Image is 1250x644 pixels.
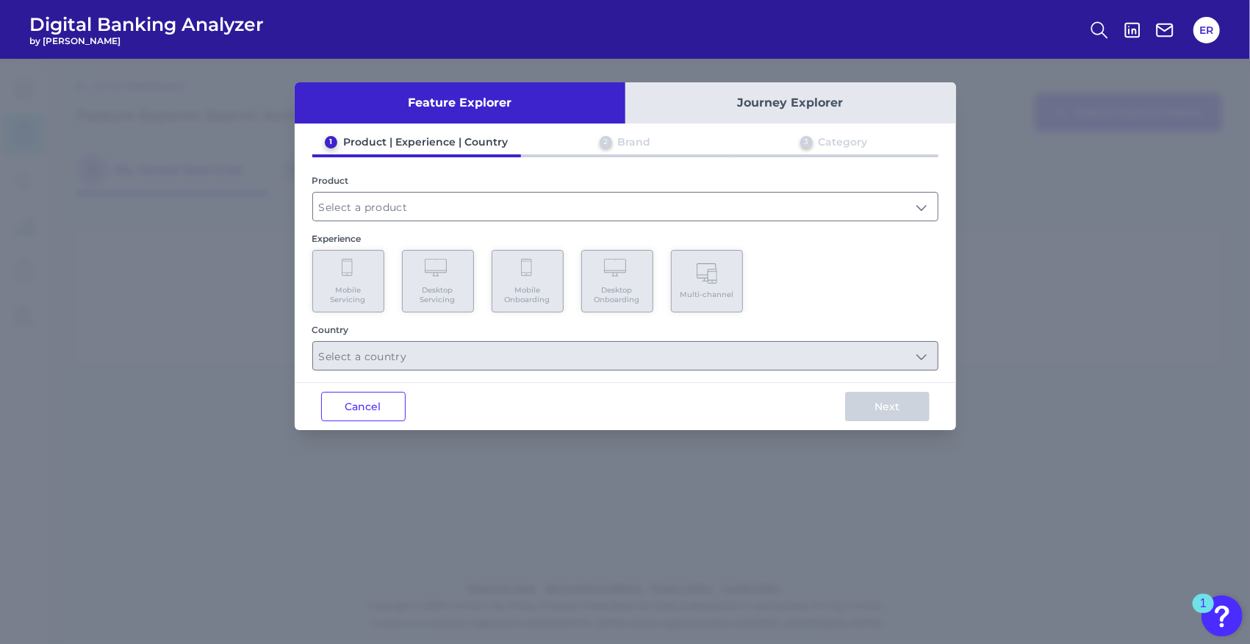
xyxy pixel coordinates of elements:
[29,13,264,35] span: Digital Banking Analyzer
[500,285,556,304] span: Mobile Onboarding
[625,82,956,124] button: Journey Explorer
[321,392,406,421] button: Cancel
[800,136,813,149] div: 3
[313,342,938,370] input: Select a country
[410,285,466,304] span: Desktop Servicing
[312,233,938,244] div: Experience
[1193,17,1220,43] button: ER
[29,35,264,46] span: by [PERSON_NAME]
[680,290,733,299] span: Multi-channel
[313,193,938,221] input: Select a product
[671,250,743,312] button: Multi-channel
[581,250,653,312] button: Desktop Onboarding
[492,250,564,312] button: Mobile Onboarding
[320,285,376,304] span: Mobile Servicing
[312,250,384,312] button: Mobile Servicing
[618,135,651,149] div: Brand
[325,136,337,149] div: 1
[589,285,645,304] span: Desktop Onboarding
[343,135,508,149] div: Product | Experience | Country
[819,135,868,149] div: Category
[312,324,938,335] div: Country
[600,136,612,149] div: 2
[1201,595,1243,637] button: Open Resource Center, 1 new notification
[1200,604,1207,623] div: 1
[845,392,930,421] button: Next
[295,82,625,124] button: Feature Explorer
[312,175,938,186] div: Product
[402,250,474,312] button: Desktop Servicing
